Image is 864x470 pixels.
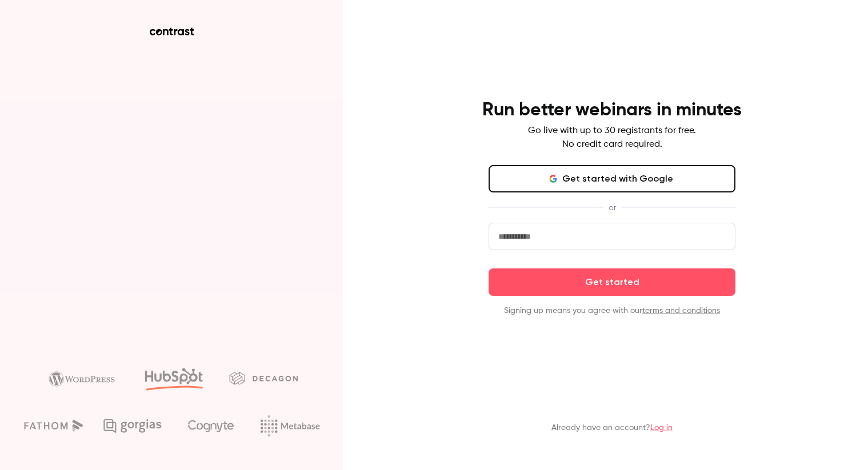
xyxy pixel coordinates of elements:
button: Get started with Google [489,165,735,192]
p: Go live with up to 30 registrants for free. No credit card required. [528,124,696,151]
p: Signing up means you agree with our [489,305,735,316]
button: Get started [489,268,735,296]
a: Log in [650,424,673,432]
p: Already have an account? [551,422,673,433]
h4: Run better webinars in minutes [482,99,742,122]
a: terms and conditions [642,307,720,315]
span: or [603,202,622,214]
img: decagon [229,372,298,384]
